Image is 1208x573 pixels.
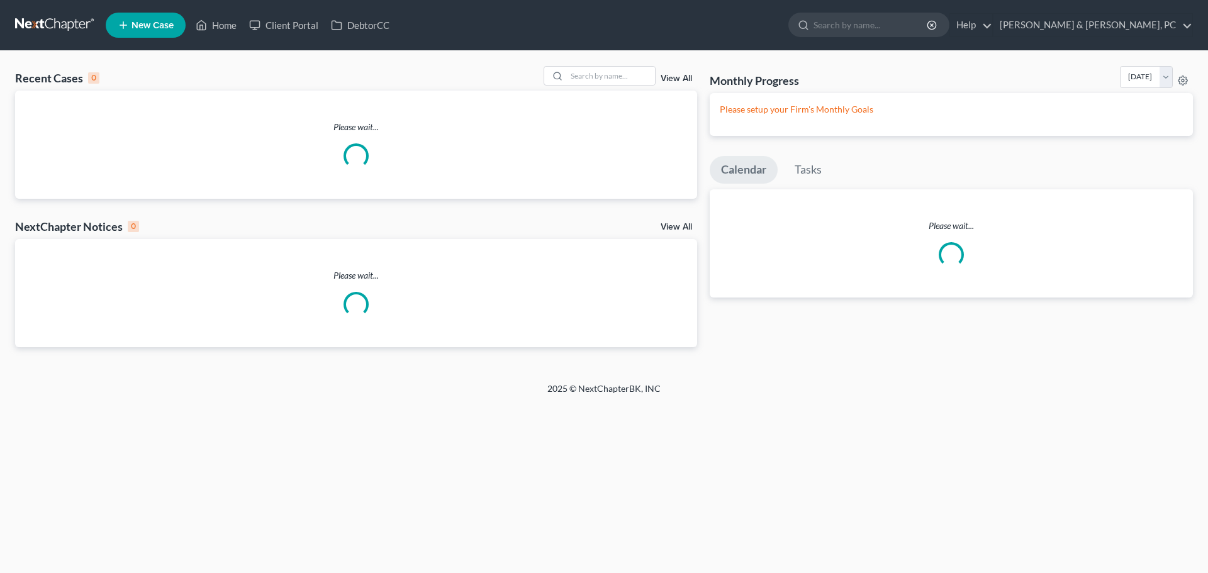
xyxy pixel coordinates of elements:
[710,220,1193,232] p: Please wait...
[710,156,778,184] a: Calendar
[567,67,655,85] input: Search by name...
[720,103,1183,116] p: Please setup your Firm's Monthly Goals
[15,269,697,282] p: Please wait...
[993,14,1192,36] a: [PERSON_NAME] & [PERSON_NAME], PC
[88,72,99,84] div: 0
[325,14,396,36] a: DebtorCC
[15,121,697,133] p: Please wait...
[661,223,692,231] a: View All
[189,14,243,36] a: Home
[661,74,692,83] a: View All
[15,70,99,86] div: Recent Cases
[243,14,325,36] a: Client Portal
[128,221,139,232] div: 0
[15,219,139,234] div: NextChapter Notices
[783,156,833,184] a: Tasks
[131,21,174,30] span: New Case
[710,73,799,88] h3: Monthly Progress
[950,14,992,36] a: Help
[814,13,929,36] input: Search by name...
[245,382,963,405] div: 2025 © NextChapterBK, INC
